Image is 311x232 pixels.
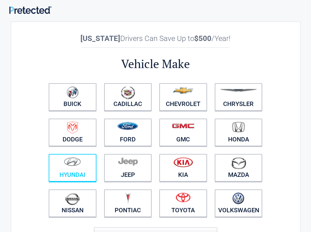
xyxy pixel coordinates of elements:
[220,89,257,92] img: chrysler
[172,123,194,128] img: gmc
[104,119,152,146] a: Ford
[45,34,266,43] h2: Drivers Can Save Up to /Year
[49,154,96,182] a: Hyundai
[215,189,263,217] a: Volkswagen
[159,154,207,182] a: Kia
[9,6,51,14] img: Main Logo
[174,157,193,167] img: kia
[67,86,79,99] img: buick
[159,189,207,217] a: Toyota
[49,83,96,111] a: Buick
[232,122,245,132] img: honda
[65,193,80,205] img: nissan
[159,119,207,146] a: GMC
[215,83,263,111] a: Chrysler
[67,122,78,134] img: dodge
[45,56,266,72] h2: Vehicle Make
[159,83,207,111] a: Chevrolet
[118,157,138,166] img: jeep
[104,154,152,182] a: Jeep
[81,34,121,43] b: [US_STATE]
[232,193,244,205] img: volkswagen
[231,157,246,169] img: mazda
[121,86,135,99] img: cadillac
[173,87,194,94] img: chevrolet
[117,122,138,130] img: ford
[215,154,263,182] a: Mazda
[49,189,96,217] a: Nissan
[64,157,81,166] img: hyundai
[49,119,96,146] a: Dodge
[176,193,190,202] img: toyota
[194,34,212,43] b: $500
[104,83,152,111] a: Cadillac
[215,119,263,146] a: Honda
[125,193,131,204] img: pontiac
[104,189,152,217] a: Pontiac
